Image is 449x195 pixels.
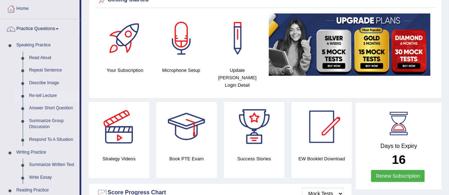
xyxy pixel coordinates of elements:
[26,90,80,102] a: Re-tell Lecture
[89,155,149,162] h4: Strategy Videos
[13,39,80,52] a: Speaking Practice
[156,155,217,162] h4: Book PTE Exam
[26,77,80,90] a: Describe Image
[0,19,80,37] a: Practice Questions
[224,155,284,162] h4: Success Stories
[363,143,434,149] h4: Days to Expiry
[213,67,262,89] h4: Update [PERSON_NAME] Login Detail
[26,64,80,77] a: Repeat Sentence
[26,159,80,171] a: Summarize Written Text
[371,170,425,182] a: Renew Subscription
[392,153,406,166] b: 16
[269,13,430,76] img: small5.jpg
[26,133,80,146] a: Respond To A Situation
[26,171,80,184] a: Write Essay
[26,115,80,133] a: Summarize Group Discussion
[291,155,352,162] h4: EW Booklet Download
[26,52,80,64] a: Read Aloud
[100,67,149,74] h4: Your Subscription
[13,146,80,159] a: Writing Practice
[157,67,206,74] h4: Microphone Setup
[26,102,80,115] a: Answer Short Question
